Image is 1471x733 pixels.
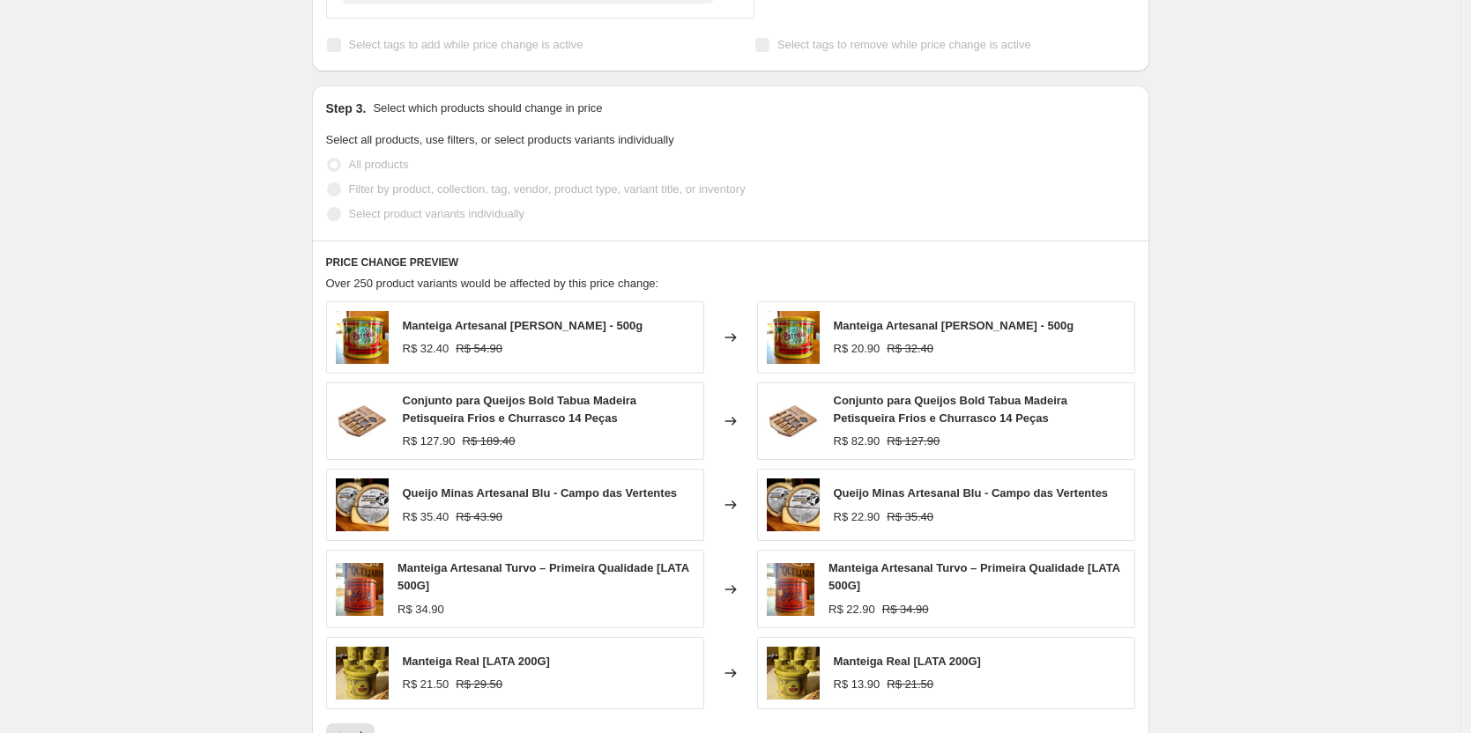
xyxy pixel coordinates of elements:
[834,486,1109,500] span: Queijo Minas Artesanal Blu - Campo das Vertentes
[403,394,637,425] span: Conjunto para Queijos Bold Tabua Madeira Petisqueira Frios e Churrasco 14 Peças
[834,676,880,693] div: R$ 13.90
[326,133,674,146] span: Select all products, use filters, or select products variants individually
[767,395,820,448] img: br-11134207-7r98o-m4nd3ca16b41ba_80x.jpg
[834,508,880,526] div: R$ 22.90
[834,655,981,668] span: Manteiga Real [LATA 200G]
[777,38,1031,51] span: Select tags to remove while price change is active
[403,486,678,500] span: Queijo Minas Artesanal Blu - Campo das Vertentes
[767,563,815,616] img: ecce21d95b18a23b4b7b868811d04f40_722x_06657a66-a7d7-4fcc-951b-66c736b55581_80x.webp
[456,508,502,526] strike: R$ 43.90
[828,561,1120,592] span: Manteiga Artesanal Turvo – Primeira Qualidade [LATA 500G]
[403,340,449,358] div: R$ 32.40
[336,478,389,531] img: queijo_minas_artesanal_blu_campo_das_vertentes_827_1_3b869ac1f3382c9bf8fb2145a178f34b_80x.jpg
[373,100,602,117] p: Select which products should change in price
[767,311,820,364] img: manteiga_artesanal_patricia_307_1_f5bc2313a95fd3fdfa07c9d8120f9313_1_80x.jpg
[887,508,933,526] strike: R$ 35.40
[887,340,933,358] strike: R$ 32.40
[834,340,880,358] div: R$ 20.90
[834,394,1068,425] span: Conjunto para Queijos Bold Tabua Madeira Petisqueira Frios e Churrasco 14 Peças
[397,561,689,592] span: Manteiga Artesanal Turvo – Primeira Qualidade [LATA 500G]
[336,311,389,364] img: manteiga_artesanal_patricia_307_1_f5bc2313a95fd3fdfa07c9d8120f9313_1_80x.jpg
[403,433,456,450] div: R$ 127.90
[828,601,875,618] div: R$ 22.90
[326,100,367,117] h2: Step 3.
[767,647,820,700] img: 8b341e69a5a1a29da65bc1b8d7507a3d_640x_b3908dcc-4dff-4a23-83d9-b57e537d8bed_80x.webp
[834,319,1074,332] span: Manteiga Artesanal [PERSON_NAME] - 500g
[349,207,524,220] span: Select product variants individually
[349,158,409,171] span: All products
[887,676,933,693] strike: R$ 21.50
[887,433,940,450] strike: R$ 127.90
[882,601,929,618] strike: R$ 34.90
[834,433,880,450] div: R$ 82.90
[336,563,384,616] img: ecce21d95b18a23b4b7b868811d04f40_722x_06657a66-a7d7-4fcc-951b-66c736b55581_80x.webp
[463,433,516,450] strike: R$ 189.40
[456,676,502,693] strike: R$ 29.50
[403,319,643,332] span: Manteiga Artesanal [PERSON_NAME] - 500g
[326,277,659,290] span: Over 250 product variants would be affected by this price change:
[326,255,1135,270] h6: PRICE CHANGE PREVIEW
[397,601,444,618] div: R$ 34.90
[349,38,583,51] span: Select tags to add while price change is active
[403,676,449,693] div: R$ 21.50
[456,340,502,358] strike: R$ 54.90
[336,395,389,448] img: br-11134207-7r98o-m4nd3ca16b41ba_80x.jpg
[403,508,449,526] div: R$ 35.40
[349,182,746,196] span: Filter by product, collection, tag, vendor, product type, variant title, or inventory
[767,478,820,531] img: queijo_minas_artesanal_blu_campo_das_vertentes_827_1_3b869ac1f3382c9bf8fb2145a178f34b_80x.jpg
[336,647,389,700] img: 8b341e69a5a1a29da65bc1b8d7507a3d_640x_b3908dcc-4dff-4a23-83d9-b57e537d8bed_80x.webp
[403,655,550,668] span: Manteiga Real [LATA 200G]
